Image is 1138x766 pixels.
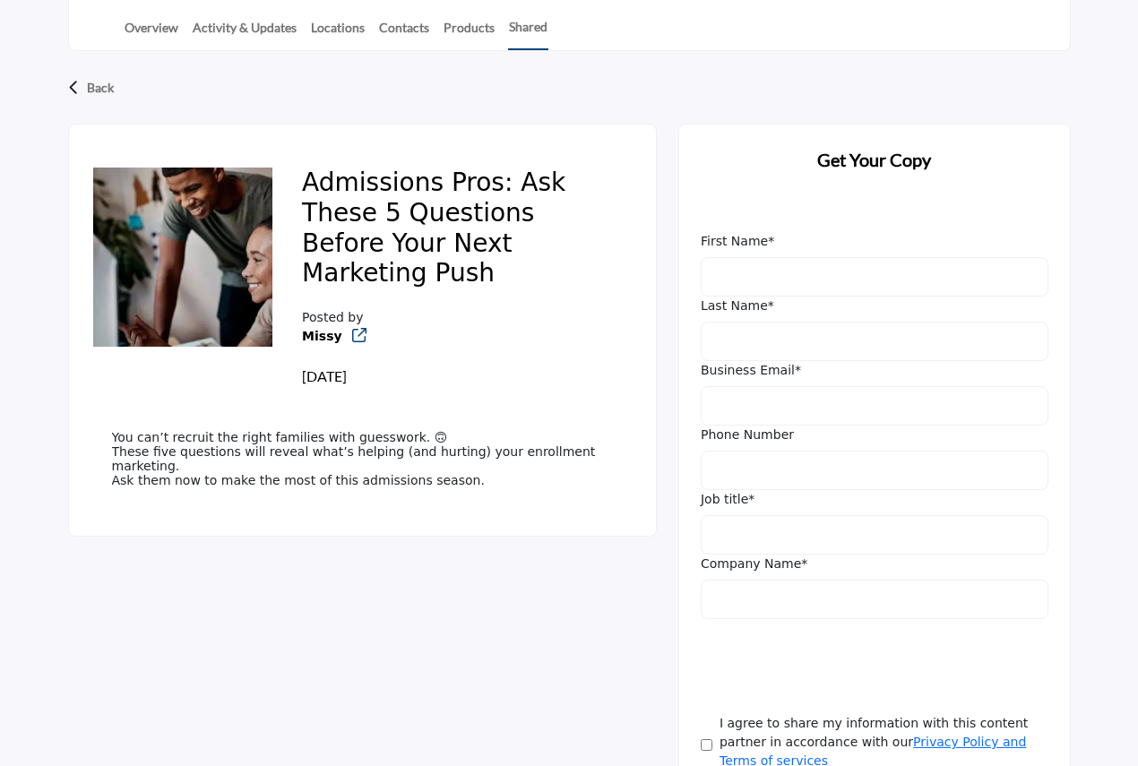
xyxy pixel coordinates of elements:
label: Job title* [701,490,754,509]
a: Products [443,18,496,49]
p: Back [87,72,114,104]
input: Agree Terms & Conditions [701,738,712,752]
b: Redirect to company listing - truth-tree [302,327,342,346]
input: Phone Number [701,451,1048,490]
label: First Name* [701,232,774,251]
span: [DATE] [302,367,347,384]
div: Posted by [302,308,393,387]
iframe: reCAPTCHA [701,625,973,695]
input: Business Email [701,386,1048,426]
label: Last Name* [701,297,774,315]
label: Phone Number [701,426,794,444]
input: Company Name [701,580,1048,619]
a: Overview [124,18,179,49]
h2: Get Your Copy [701,146,1048,173]
a: Contacts [378,18,430,49]
input: Last Name [701,322,1048,361]
h2: Admissions Pros: Ask These 5 Questions Before Your Next Marketing Push [302,168,613,294]
p: You can’t recruit the right families with guesswork. 🙃 These five questions will reveal what’s he... [112,430,613,487]
label: Business Email* [701,361,801,380]
label: Company Name* [701,555,807,573]
input: Job Title [701,515,1048,555]
a: Shared [508,17,548,50]
img: No Feature content logo [93,168,272,347]
a: Locations [310,18,366,49]
input: First Name [701,257,1048,297]
a: Activity & Updates [192,18,297,49]
a: Missy [302,329,342,343]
